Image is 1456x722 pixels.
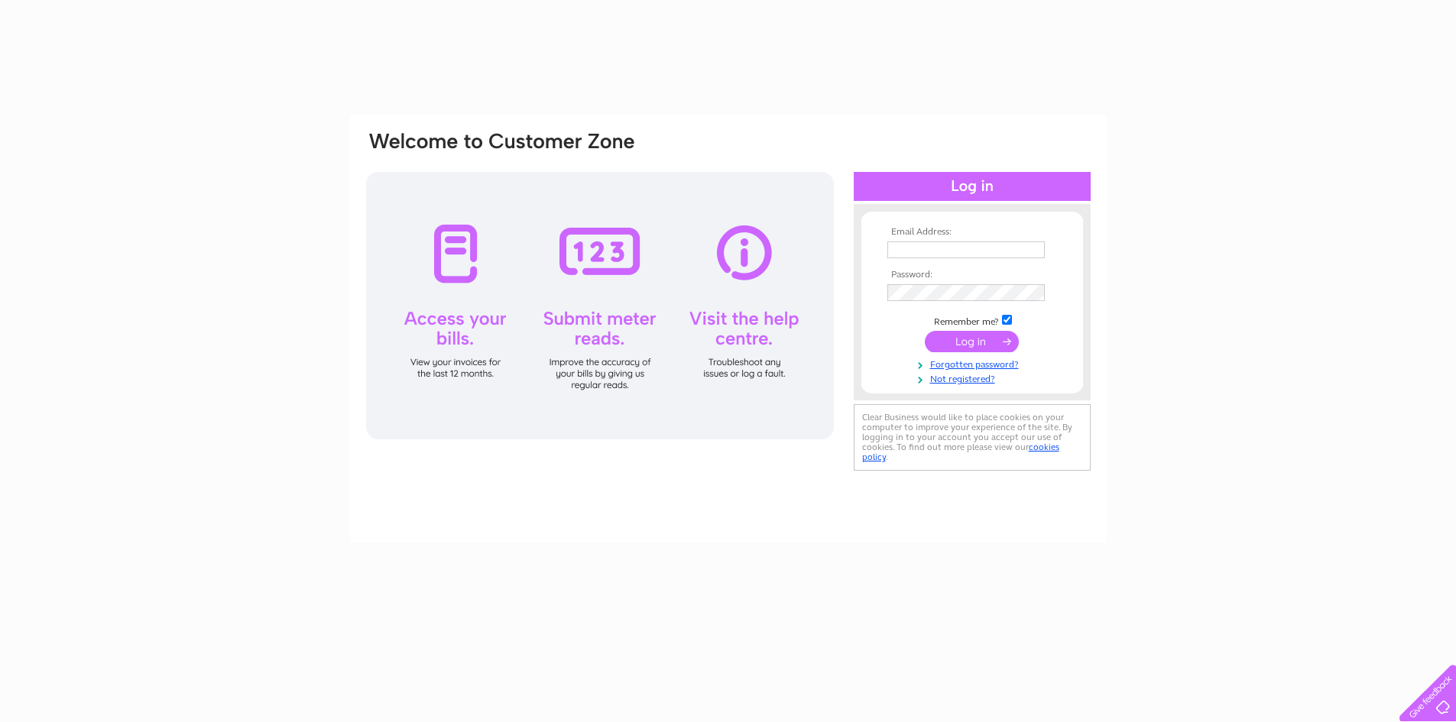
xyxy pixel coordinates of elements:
[884,227,1061,238] th: Email Address:
[887,371,1061,385] a: Not registered?
[884,270,1061,280] th: Password:
[925,331,1019,352] input: Submit
[862,442,1059,462] a: cookies policy
[884,312,1061,328] td: Remember me?
[887,356,1061,371] a: Forgotten password?
[854,404,1091,471] div: Clear Business would like to place cookies on your computer to improve your experience of the sit...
